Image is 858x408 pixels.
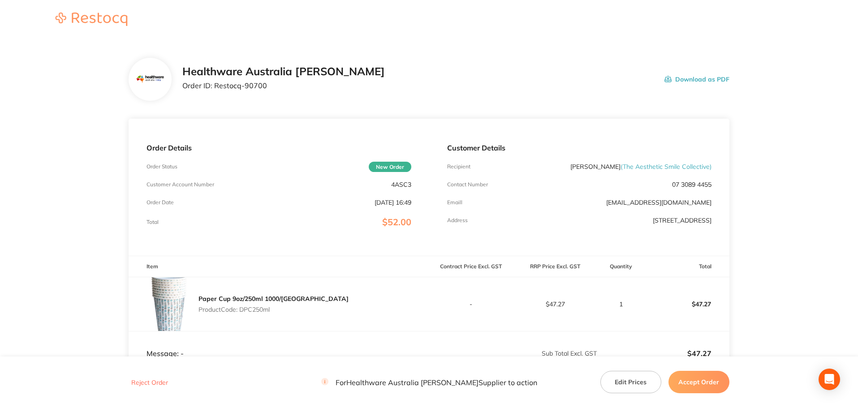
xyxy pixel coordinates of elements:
[136,65,165,94] img: Mjc2MnhocQ
[645,256,729,277] th: Total
[129,256,429,277] th: Item
[513,256,597,277] th: RRP Price Excl. GST
[182,82,385,90] p: Order ID: Restocq- 90700
[321,378,537,387] p: For Healthware Australia [PERSON_NAME] Supplier to action
[447,144,711,152] p: Customer Details
[147,144,411,152] p: Order Details
[430,301,513,308] p: -
[375,199,411,206] p: [DATE] 16:49
[668,371,729,393] button: Accept Order
[447,181,488,188] p: Contact Number
[47,13,136,26] img: Restocq logo
[147,277,191,331] img: amtuNGl4bg
[600,371,661,393] button: Edit Prices
[598,349,711,357] p: $47.27
[147,163,177,170] p: Order Status
[129,378,171,387] button: Reject Order
[391,181,411,188] p: 4ASC3
[430,350,597,357] p: Sub Total Excl. GST
[147,181,214,188] p: Customer Account Number
[182,65,385,78] h2: Healthware Australia [PERSON_NAME]
[570,163,711,170] p: [PERSON_NAME]
[429,256,513,277] th: Contract Price Excl. GST
[198,306,349,313] p: Product Code: DPC250ml
[606,198,711,206] a: [EMAIL_ADDRESS][DOMAIN_NAME]
[819,369,840,390] div: Open Intercom Messenger
[47,13,136,27] a: Restocq logo
[147,199,174,206] p: Order Date
[672,181,711,188] p: 07 3089 4455
[653,217,711,224] p: [STREET_ADDRESS]
[382,216,411,228] span: $52.00
[147,219,159,225] p: Total
[447,199,462,206] p: Emaill
[664,65,729,93] button: Download as PDF
[447,163,470,170] p: Recipient
[369,162,411,172] span: New Order
[198,295,349,303] a: Paper Cup 9oz/250ml 1000/[GEOGRAPHIC_DATA]
[129,331,429,358] td: Message: -
[621,163,711,171] span: ( The Aesthetic Smile Collective )
[646,293,729,315] p: $47.27
[598,301,645,308] p: 1
[447,217,468,223] p: Address
[597,256,645,277] th: Quantity
[513,301,597,308] p: $47.27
